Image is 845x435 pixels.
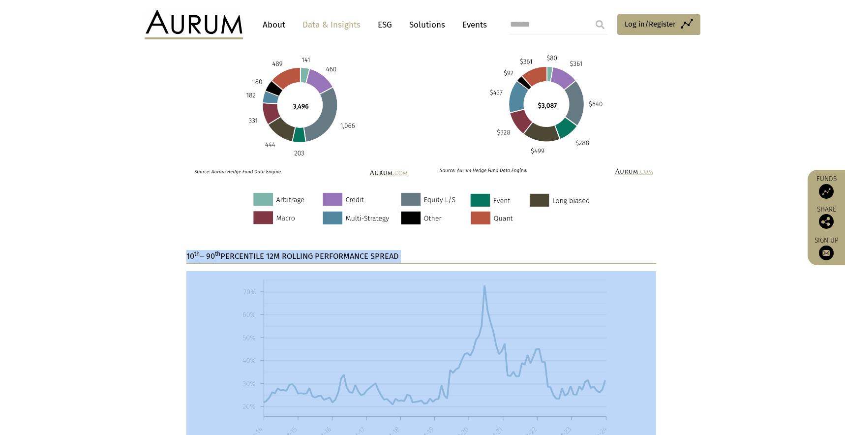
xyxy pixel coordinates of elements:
[819,184,834,199] img: Access Funds
[215,250,220,257] sup: th
[819,246,834,260] img: Sign up to our newsletter
[404,16,450,34] a: Solutions
[819,214,834,229] img: Share this post
[813,175,840,199] a: Funds
[145,10,243,39] img: Aurum
[258,16,290,34] a: About
[813,236,840,260] a: Sign up
[194,250,200,257] sup: th
[813,206,840,229] div: Share
[298,16,365,34] a: Data & Insights
[186,251,399,261] strong: 10 – 90 PERCENTILE 12M ROLLING PERFORMANCE SPREAD
[590,15,610,34] input: Submit
[625,18,676,30] span: Log in/Register
[617,14,700,35] a: Log in/Register
[373,16,397,34] a: ESG
[457,16,487,34] a: Events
